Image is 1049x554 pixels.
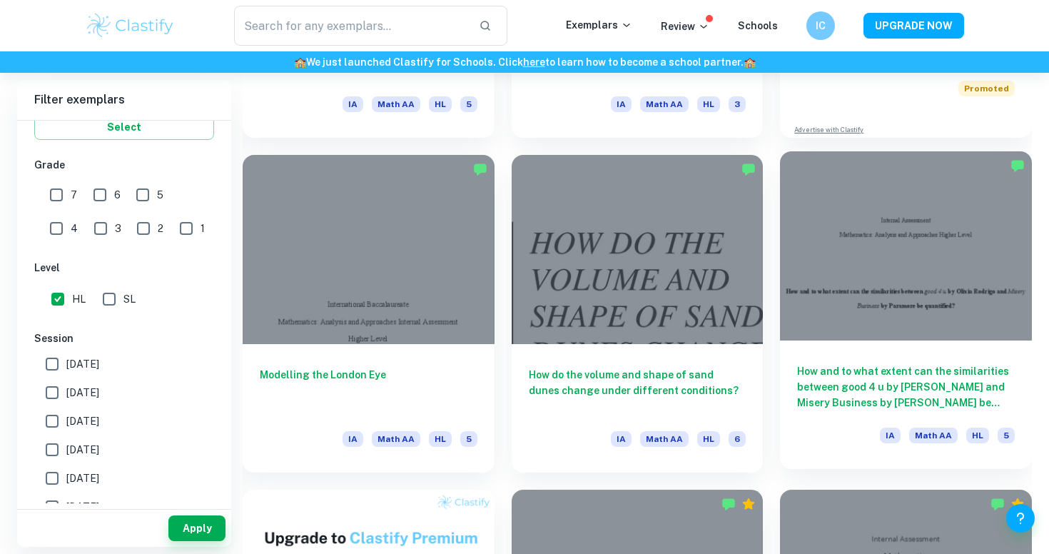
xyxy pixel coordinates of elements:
[473,162,487,176] img: Marked
[66,385,99,401] span: [DATE]
[71,221,78,236] span: 4
[880,428,901,443] span: IA
[115,221,121,236] span: 3
[1010,158,1025,173] img: Marked
[1006,504,1035,533] button: Help and Feedback
[66,470,99,486] span: [DATE]
[729,96,746,112] span: 3
[372,96,420,112] span: Math AA
[66,413,99,429] span: [DATE]
[34,114,214,140] button: Select
[797,363,1015,411] h6: How and to what extent can the similarities between good 4 u by [PERSON_NAME] and Misery Business...
[741,162,756,176] img: Marked
[566,17,632,33] p: Exemplars
[34,157,214,173] h6: Grade
[429,431,452,447] span: HL
[863,13,964,39] button: UPGRADE NOW
[85,11,176,40] img: Clastify logo
[738,20,778,31] a: Schools
[611,96,632,112] span: IA
[343,431,363,447] span: IA
[529,367,746,414] h6: How do the volume and shape of sand dunes change under different conditions?
[697,96,720,112] span: HL
[168,515,225,541] button: Apply
[1010,497,1025,511] div: Premium
[17,80,231,120] h6: Filter exemplars
[661,19,709,34] p: Review
[66,499,99,515] span: [DATE]
[66,442,99,458] span: [DATE]
[71,187,77,203] span: 7
[372,431,420,447] span: Math AA
[697,431,720,447] span: HL
[729,431,746,447] span: 6
[234,6,467,46] input: Search for any exemplars...
[460,96,477,112] span: 5
[512,155,764,472] a: How do the volume and shape of sand dunes change under different conditions?IAMath AAHL6
[66,356,99,372] span: [DATE]
[460,431,477,447] span: 5
[741,497,756,511] div: Premium
[744,56,756,68] span: 🏫
[243,155,495,472] a: Modelling the London EyeIAMath AAHL5
[640,431,689,447] span: Math AA
[640,96,689,112] span: Math AA
[806,11,835,40] button: IC
[966,428,989,443] span: HL
[343,96,363,112] span: IA
[3,54,1046,70] h6: We just launched Clastify for Schools. Click to learn how to become a school partner.
[72,291,86,307] span: HL
[429,96,452,112] span: HL
[114,187,121,203] span: 6
[958,81,1015,96] span: Promoted
[34,331,214,346] h6: Session
[123,291,136,307] span: SL
[523,56,545,68] a: here
[260,367,477,414] h6: Modelling the London Eye
[611,431,632,447] span: IA
[780,155,1032,472] a: How and to what extent can the similarities between good 4 u by [PERSON_NAME] and Misery Business...
[813,18,829,34] h6: IC
[990,497,1005,511] img: Marked
[909,428,958,443] span: Math AA
[998,428,1015,443] span: 5
[201,221,205,236] span: 1
[34,260,214,276] h6: Level
[721,497,736,511] img: Marked
[158,221,163,236] span: 2
[157,187,163,203] span: 5
[794,125,863,135] a: Advertise with Clastify
[294,56,306,68] span: 🏫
